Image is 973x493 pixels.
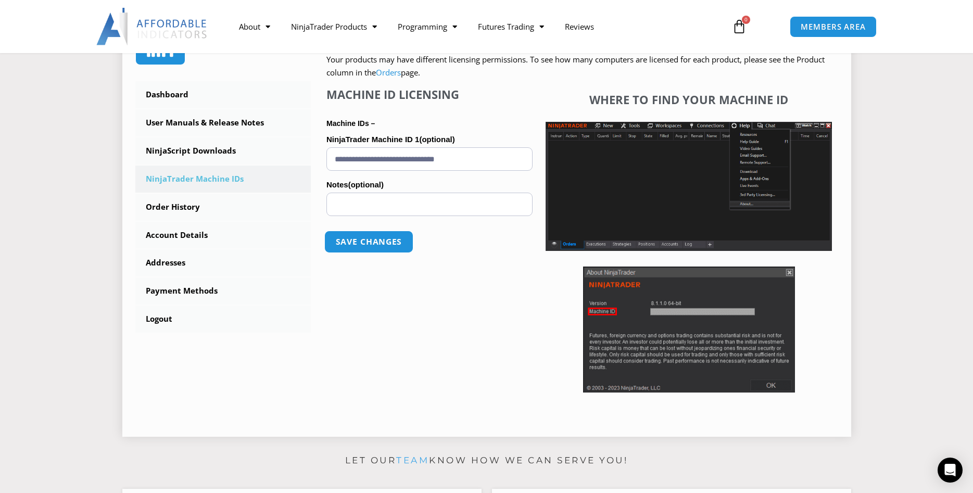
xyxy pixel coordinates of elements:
[348,180,384,189] span: (optional)
[467,15,554,39] a: Futures Trading
[419,135,454,144] span: (optional)
[229,15,281,39] a: About
[324,231,413,253] button: Save changes
[135,109,311,136] a: User Manuals & Release Notes
[135,81,311,108] a: Dashboard
[546,122,832,251] img: Screenshot 2025-01-17 1155544 | Affordable Indicators – NinjaTrader
[583,267,795,393] img: Screenshot 2025-01-17 114931 | Affordable Indicators – NinjaTrader
[135,277,311,305] a: Payment Methods
[716,11,762,42] a: 0
[396,455,429,465] a: team
[742,16,750,24] span: 0
[376,67,401,78] a: Orders
[801,23,866,31] span: MEMBERS AREA
[122,452,851,469] p: Let our know how we can serve you!
[229,15,720,39] nav: Menu
[326,119,375,128] strong: Machine IDs –
[281,15,387,39] a: NinjaTrader Products
[135,194,311,221] a: Order History
[546,93,832,106] h4: Where to find your Machine ID
[554,15,604,39] a: Reviews
[135,249,311,276] a: Addresses
[326,177,533,193] label: Notes
[135,137,311,165] a: NinjaScript Downloads
[938,458,963,483] div: Open Intercom Messenger
[96,8,208,45] img: LogoAI | Affordable Indicators – NinjaTrader
[326,87,533,101] h4: Machine ID Licensing
[135,166,311,193] a: NinjaTrader Machine IDs
[135,306,311,333] a: Logout
[135,222,311,249] a: Account Details
[387,15,467,39] a: Programming
[326,132,533,147] label: NinjaTrader Machine ID 1
[135,81,311,333] nav: Account pages
[790,16,877,37] a: MEMBERS AREA
[326,54,825,78] span: Your products may have different licensing permissions. To see how many computers are licensed fo...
